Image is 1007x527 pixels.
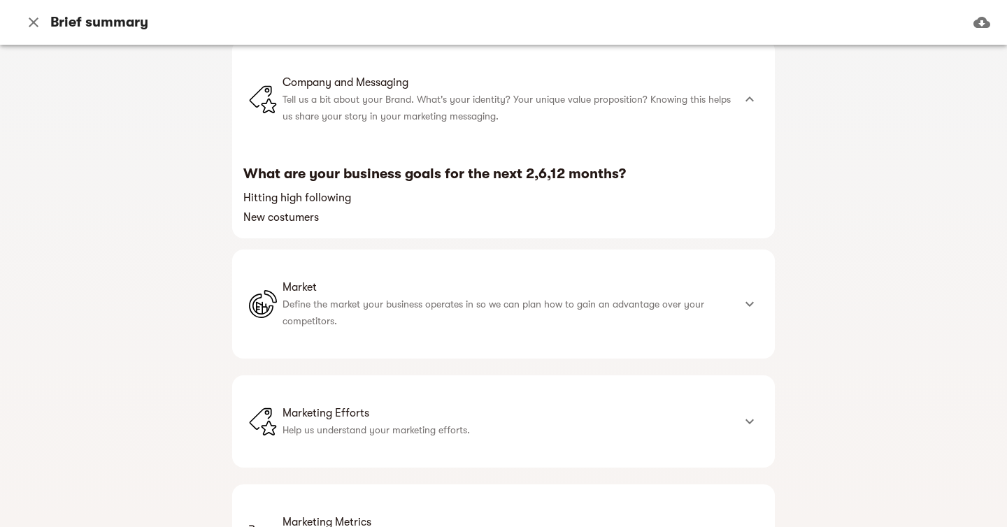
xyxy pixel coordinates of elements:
p: Tell us a bit about your Brand. What's your identity? Your unique value proposition? Knowing this... [283,91,733,124]
span: Marketing Efforts [283,405,733,421]
img: brand.svg [249,85,277,113]
h6: Hitting high following [243,188,764,208]
h6: What are your business goals for the next 2,6,12 months? [243,165,764,183]
img: brand.svg [249,407,277,435]
div: Marketing EffortsHelp us understand your marketing efforts. [232,375,775,468]
iframe: Chat Widget [937,460,1007,527]
div: Company and MessagingTell us a bit about your Brand. What's your identity? Your unique value prop... [232,39,775,159]
span: Company and Messaging [283,74,733,91]
img: market.svg [249,290,277,318]
h6: New costumers [243,208,764,227]
p: Define the market your business operates in so we can plan how to gain an advantage over your com... [283,296,733,329]
div: MarketDefine the market your business operates in so we can plan how to gain an advantage over yo... [232,250,775,359]
span: Market [283,279,733,296]
p: Help us understand your marketing efforts. [283,421,733,438]
h6: Brief summary [50,13,148,31]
